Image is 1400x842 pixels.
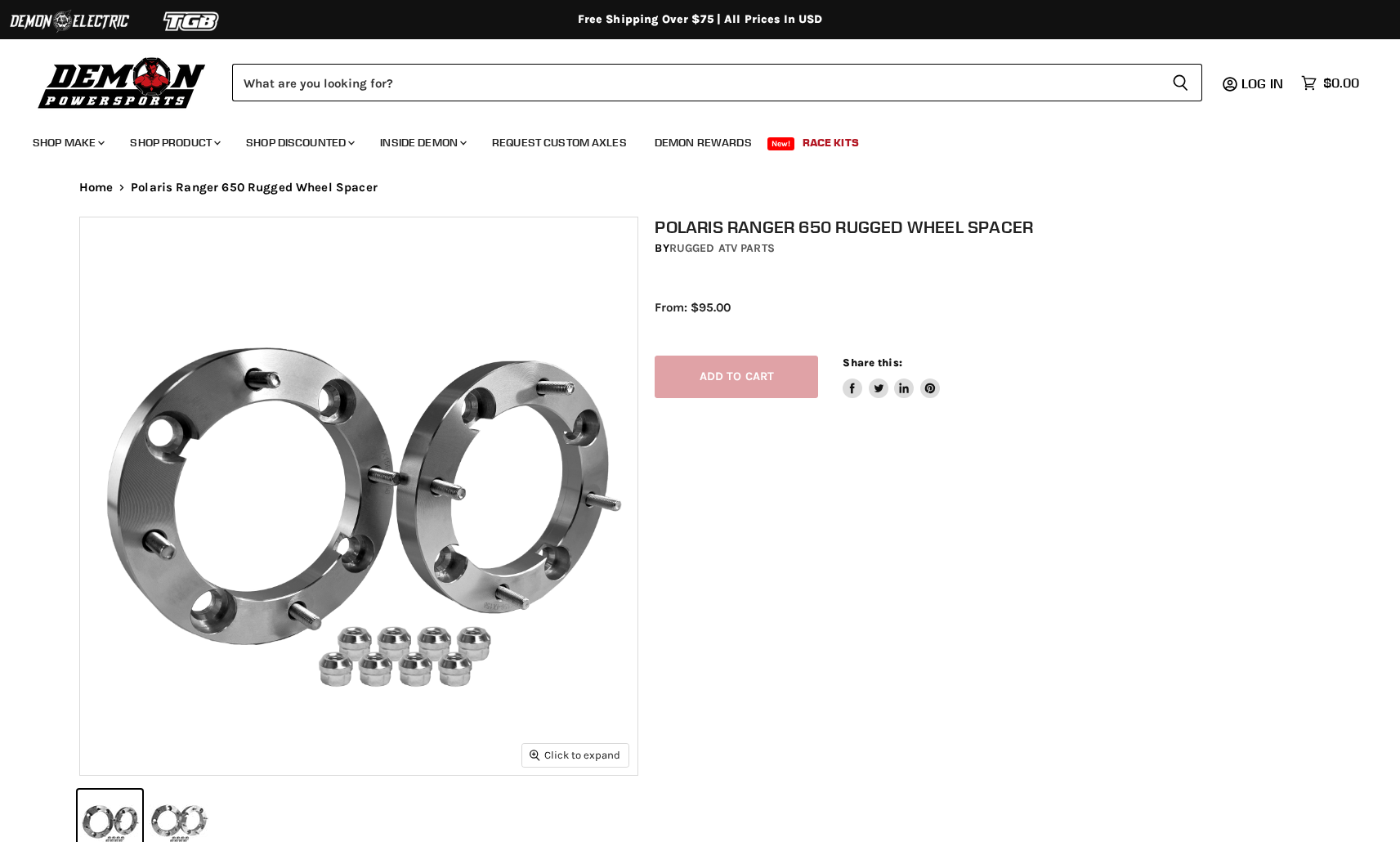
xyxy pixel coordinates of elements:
a: Request Custom Axles [480,126,639,159]
form: Product [232,64,1202,101]
a: Shop Discounted [234,126,365,159]
input: Search [232,64,1159,101]
button: Click to expand [522,744,628,766]
a: Inside Demon [368,126,476,159]
span: Click to expand [530,749,620,761]
span: Polaris Ranger 650 Rugged Wheel Spacer [131,181,378,195]
a: Demon Rewards [642,126,764,159]
a: Shop Make [20,126,114,159]
aside: Share this: [843,356,940,399]
a: Race Kits [790,126,871,159]
div: Free Shipping Over $75 | All Prices In USD [47,12,1354,27]
nav: Breadcrumbs [47,181,1354,195]
div: by [655,240,1338,258]
a: Shop Product [118,126,230,159]
span: Share this: [843,356,901,369]
ul: Main menu [20,119,1355,159]
span: $0.00 [1323,75,1359,91]
span: New! [767,137,795,150]
img: Demon Powersports [33,53,212,111]
a: Rugged ATV Parts [669,241,775,255]
img: Demon Electric Logo 2 [8,6,131,37]
a: Home [79,181,114,195]
a: $0.00 [1293,71,1367,95]
button: Search [1159,64,1202,101]
a: Log in [1234,76,1293,91]
span: Log in [1241,75,1283,92]
h1: Polaris Ranger 650 Rugged Wheel Spacer [655,217,1338,237]
img: TGB Logo 2 [131,6,253,37]
img: Polaris Ranger 650 Rugged Wheel Spacer [80,217,637,775]
span: From: $95.00 [655,300,731,315]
